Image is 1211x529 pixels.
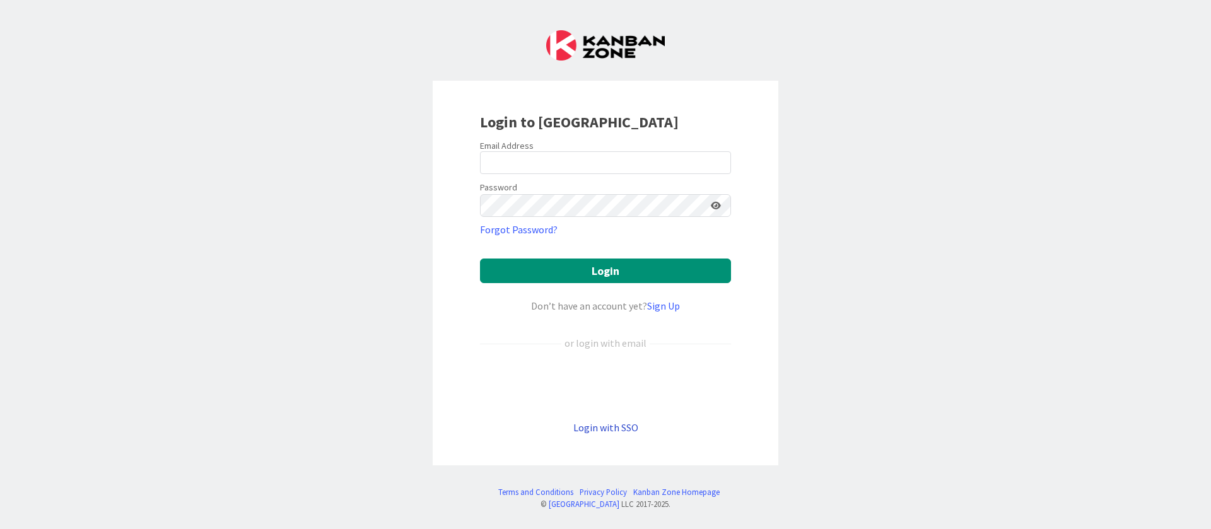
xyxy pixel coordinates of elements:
[561,335,650,351] div: or login with email
[633,486,720,498] a: Kanban Zone Homepage
[580,486,627,498] a: Privacy Policy
[647,299,680,312] a: Sign Up
[480,181,517,194] label: Password
[480,140,534,151] label: Email Address
[573,421,638,434] a: Login with SSO
[492,498,720,510] div: © LLC 2017- 2025 .
[546,30,665,61] img: Kanban Zone
[549,499,619,509] a: [GEOGRAPHIC_DATA]
[480,112,679,132] b: Login to [GEOGRAPHIC_DATA]
[498,486,573,498] a: Terms and Conditions
[480,222,558,237] a: Forgot Password?
[480,298,731,313] div: Don’t have an account yet?
[480,259,731,283] button: Login
[474,371,737,399] iframe: Sign in with Google Button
